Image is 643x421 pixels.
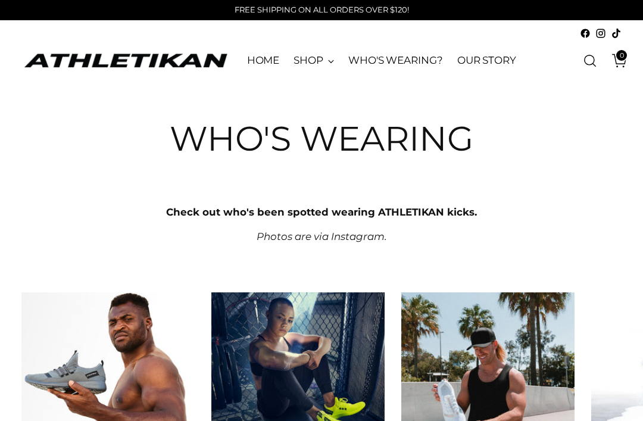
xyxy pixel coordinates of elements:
strong: Check out who's been spotted wearing ATHLETIKAN kicks. [166,206,477,218]
a: WHO'S WEARING? [348,48,443,74]
a: Open search modal [578,49,602,73]
a: OUR STORY [457,48,516,74]
h1: Who's Wearing [170,120,473,157]
a: SHOP [294,48,334,74]
a: ATHLETIKAN [21,51,230,70]
a: Open cart modal [603,49,627,73]
p: FREE SHIPPING ON ALL ORDERS OVER $120! [235,4,409,16]
span: 0 [616,50,627,61]
em: Photos are via Instagram. [257,230,387,242]
a: HOME [247,48,280,74]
